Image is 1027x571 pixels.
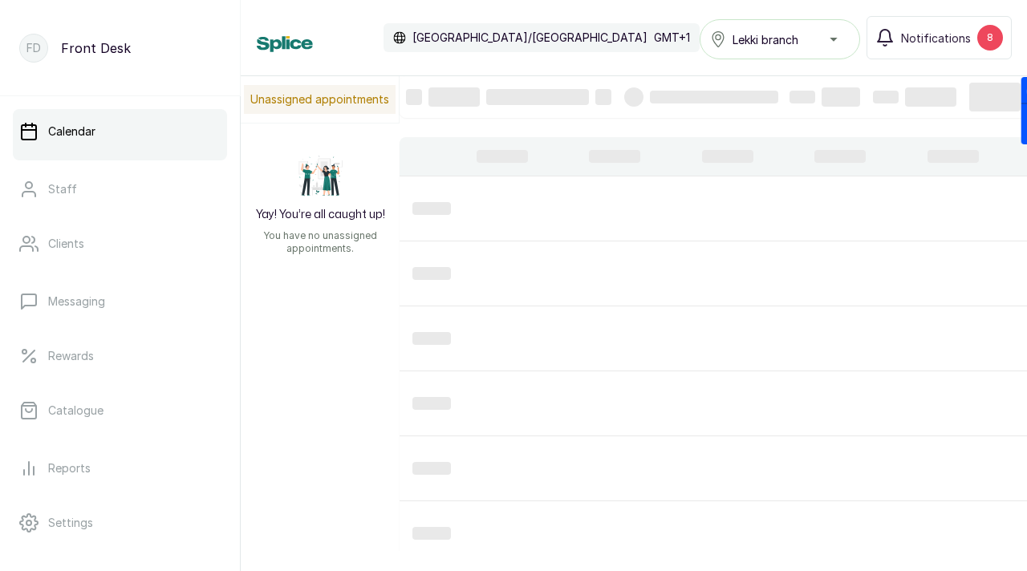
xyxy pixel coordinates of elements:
[654,30,690,46] p: GMT+1
[48,236,84,252] p: Clients
[13,167,227,212] a: Staff
[48,124,95,140] p: Calendar
[867,16,1012,59] button: Notifications8
[13,279,227,324] a: Messaging
[13,388,227,433] a: Catalogue
[48,294,105,310] p: Messaging
[13,334,227,379] a: Rewards
[48,515,93,531] p: Settings
[61,38,131,58] p: Front Desk
[412,30,647,46] p: [GEOGRAPHIC_DATA]/[GEOGRAPHIC_DATA]
[48,348,94,364] p: Rewards
[48,403,104,419] p: Catalogue
[250,229,390,255] p: You have no unassigned appointments.
[977,25,1003,51] div: 8
[13,109,227,154] a: Calendar
[48,460,91,476] p: Reports
[13,446,227,491] a: Reports
[733,31,798,48] span: Lekki branch
[901,30,971,47] span: Notifications
[256,207,385,223] h2: Yay! You’re all caught up!
[48,181,77,197] p: Staff
[26,40,41,56] p: FD
[13,500,227,545] a: Settings
[700,19,860,59] button: Lekki branch
[244,85,396,114] p: Unassigned appointments
[13,221,227,266] a: Clients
